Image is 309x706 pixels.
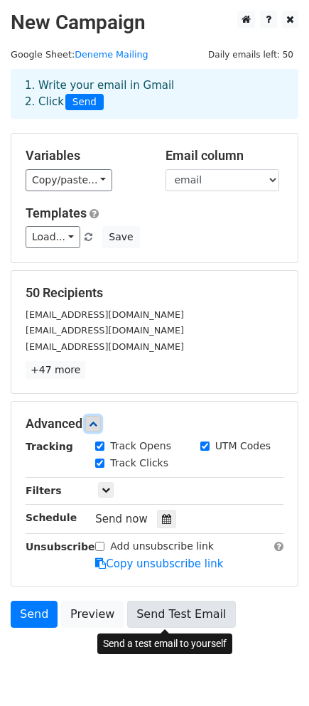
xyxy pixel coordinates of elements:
a: Preview [61,601,124,628]
strong: Tracking [26,441,73,452]
a: Deneme Mailing [75,49,148,60]
label: Track Clicks [110,456,168,471]
strong: Filters [26,485,62,496]
h5: Variables [26,148,144,164]
strong: Unsubscribe [26,541,95,552]
a: Send Test Email [127,601,235,628]
a: Send [11,601,58,628]
a: Copy unsubscribe link [95,557,223,570]
div: Send a test email to yourself [97,633,232,654]
small: [EMAIL_ADDRESS][DOMAIN_NAME] [26,309,184,320]
a: Daily emails left: 50 [203,49,298,60]
button: Save [102,226,139,248]
small: [EMAIL_ADDRESS][DOMAIN_NAME] [26,325,184,336]
a: Copy/paste... [26,169,112,191]
small: Google Sheet: [11,49,148,60]
h5: 50 Recipients [26,285,283,301]
a: Templates [26,205,87,220]
strong: Schedule [26,512,77,523]
div: 1. Write your email in Gmail 2. Click [14,77,295,110]
small: [EMAIL_ADDRESS][DOMAIN_NAME] [26,341,184,352]
label: Add unsubscribe link [110,539,214,554]
span: Send [65,94,104,111]
h5: Advanced [26,416,283,432]
span: Send now [95,513,148,525]
h5: Email column [166,148,284,164]
h2: New Campaign [11,11,298,35]
a: Load... [26,226,80,248]
label: UTM Codes [215,439,271,454]
label: Track Opens [110,439,171,454]
span: Daily emails left: 50 [203,47,298,63]
iframe: Chat Widget [238,638,309,706]
a: +47 more [26,361,85,379]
